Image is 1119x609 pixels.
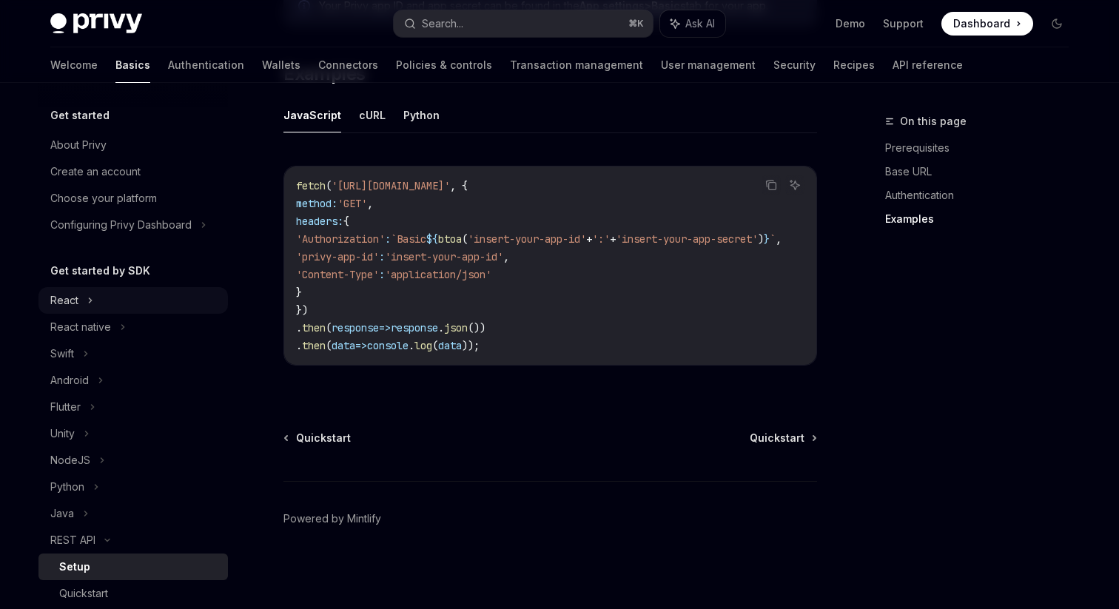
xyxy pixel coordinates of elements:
[432,339,438,352] span: (
[50,163,141,181] div: Create an account
[50,451,90,469] div: NodeJS
[592,232,610,246] span: ':'
[50,136,107,154] div: About Privy
[426,232,438,246] span: ${
[38,132,228,158] a: About Privy
[50,398,81,416] div: Flutter
[770,232,776,246] span: `
[403,98,440,132] button: Python
[296,268,379,281] span: 'Content-Type'
[616,232,758,246] span: 'insert-your-app-secret'
[762,175,781,195] button: Copy the contents from the code block
[468,321,485,334] span: ())
[50,478,84,496] div: Python
[450,179,468,192] span: , {
[661,47,756,83] a: User management
[283,511,381,526] a: Powered by Mintlify
[462,339,480,352] span: ));
[444,321,468,334] span: json
[296,179,326,192] span: fetch
[758,232,764,246] span: )
[953,16,1010,31] span: Dashboard
[332,321,379,334] span: response
[833,47,875,83] a: Recipes
[332,339,355,352] span: data
[115,47,150,83] a: Basics
[38,580,228,607] a: Quickstart
[296,215,343,228] span: headers:
[50,262,150,280] h5: Get started by SDK
[510,47,643,83] a: Transaction management
[941,12,1033,36] a: Dashboard
[438,232,462,246] span: btoa
[385,250,503,263] span: 'insert-your-app-id'
[750,431,816,445] a: Quickstart
[50,505,74,522] div: Java
[900,112,967,130] span: On this page
[468,232,586,246] span: 'insert-your-app-id'
[50,47,98,83] a: Welcome
[1045,12,1069,36] button: Toggle dark mode
[883,16,924,31] a: Support
[776,232,782,246] span: ,
[296,339,302,352] span: .
[391,232,426,246] span: `Basic
[50,189,157,207] div: Choose your platform
[283,98,341,132] button: JavaScript
[462,232,468,246] span: (
[296,197,337,210] span: method:
[764,232,770,246] span: }
[367,339,409,352] span: console
[422,15,463,33] div: Search...
[50,107,110,124] h5: Get started
[586,232,592,246] span: +
[750,431,804,445] span: Quickstart
[414,339,432,352] span: log
[785,175,804,195] button: Ask AI
[773,47,816,83] a: Security
[50,13,142,34] img: dark logo
[326,179,332,192] span: (
[503,250,509,263] span: ,
[50,345,74,363] div: Swift
[396,47,492,83] a: Policies & controls
[332,179,450,192] span: '[URL][DOMAIN_NAME]'
[302,339,326,352] span: then
[885,160,1081,184] a: Base URL
[296,250,379,263] span: 'privy-app-id'
[343,215,349,228] span: {
[359,98,386,132] button: cURL
[296,431,351,445] span: Quickstart
[50,371,89,389] div: Android
[38,554,228,580] a: Setup
[296,286,302,299] span: }
[38,185,228,212] a: Choose your platform
[50,216,192,234] div: Configuring Privy Dashboard
[438,321,444,334] span: .
[296,232,385,246] span: 'Authorization'
[438,339,462,352] span: data
[385,268,491,281] span: 'application/json'
[367,197,373,210] span: ,
[50,531,95,549] div: REST API
[610,232,616,246] span: +
[394,10,653,37] button: Search...⌘K
[385,232,391,246] span: :
[379,250,385,263] span: :
[391,321,438,334] span: response
[660,10,725,37] button: Ask AI
[355,339,367,352] span: =>
[318,47,378,83] a: Connectors
[409,339,414,352] span: .
[326,339,332,352] span: (
[326,321,332,334] span: (
[893,47,963,83] a: API reference
[50,425,75,443] div: Unity
[337,197,367,210] span: 'GET'
[379,268,385,281] span: :
[885,136,1081,160] a: Prerequisites
[50,292,78,309] div: React
[836,16,865,31] a: Demo
[59,558,90,576] div: Setup
[296,321,302,334] span: .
